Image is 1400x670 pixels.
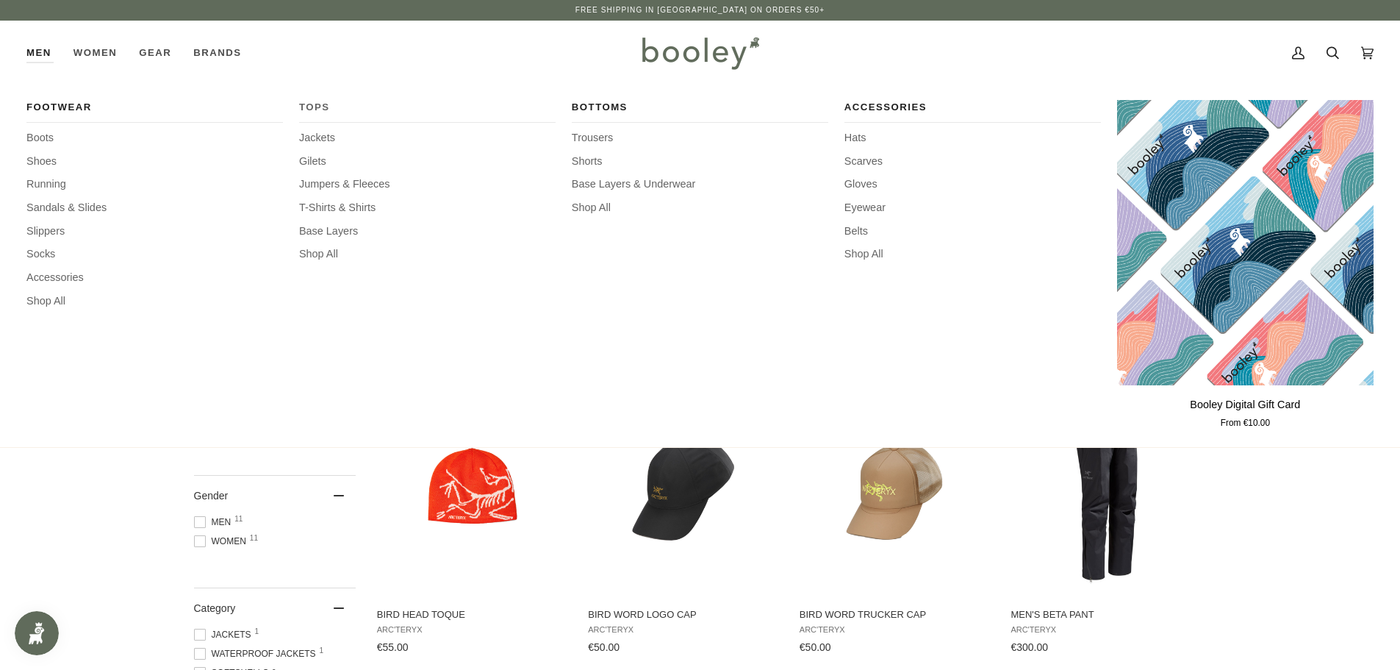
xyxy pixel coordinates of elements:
span: Bird Word Trucker Cap [800,608,990,621]
p: Free Shipping in [GEOGRAPHIC_DATA] on Orders €50+ [575,4,825,16]
a: Women [62,21,128,85]
img: Booley [636,32,764,74]
div: Brands [182,21,252,85]
a: Belts [844,224,1101,240]
a: Accessories [844,100,1101,123]
span: Gear [139,46,171,60]
a: Sandals & Slides [26,200,283,216]
span: €300.00 [1010,641,1048,653]
a: Shoes [26,154,283,170]
p: Booley Digital Gift Card [1190,397,1300,413]
a: Tops [299,100,556,123]
a: Footwear [26,100,283,123]
a: Bird Head Toque [375,377,570,659]
a: Shop All [844,246,1101,263]
a: Shop All [299,246,556,263]
a: Slippers [26,224,283,240]
span: Women [73,46,117,60]
img: Arc'Teryx Bird Word Trucker Cap Canvas / Euphoria - Booley Galway [797,389,992,584]
a: Men's Beta Pant [1008,377,1203,659]
a: Scarves [844,154,1101,170]
span: Women [194,535,251,548]
a: Bottoms [572,100,828,123]
span: Arc'teryx [588,625,778,635]
a: Running [26,177,283,193]
span: Waterproof Jackets [194,647,320,660]
a: Socks [26,246,283,263]
product-grid-item-variant: €10.00 [1117,100,1374,385]
a: Accessories [26,270,283,286]
span: 1 [255,628,259,635]
span: Category [194,602,236,614]
product-grid-item: Booley Digital Gift Card [1117,100,1374,430]
a: Eyewear [844,200,1101,216]
a: Gloves [844,177,1101,193]
a: Trousers [572,130,828,146]
span: €55.00 [377,641,409,653]
a: T-Shirts & Shirts [299,200,556,216]
span: Arc'teryx [800,625,990,635]
span: Tops [299,100,556,115]
span: Brands [193,46,241,60]
span: Bird Head Toque [377,608,567,621]
a: Shorts [572,154,828,170]
a: Base Layers & Underwear [572,177,828,193]
span: Jackets [194,628,256,641]
a: Bird Word Logo Cap [586,377,780,659]
span: Bird Word Logo Cap [588,608,778,621]
a: Men [26,21,62,85]
a: Bird Word Trucker Cap [797,377,992,659]
img: Arc'teryx Men's Beta Pant Black - Booley Galway [1008,389,1203,584]
a: Boots [26,130,283,146]
a: Base Layers [299,224,556,240]
a: Shop All [572,200,828,216]
span: Footwear [26,100,283,115]
span: 1 [320,647,324,655]
a: Booley Digital Gift Card [1117,391,1374,430]
a: Booley Digital Gift Card [1117,100,1374,385]
span: Men [194,516,236,529]
div: Men Footwear Boots Shoes Running Sandals & Slides Slippers Socks Accessories Shop All Tops Jacket... [26,21,62,85]
span: €50.00 [588,641,620,653]
span: Accessories [844,100,1101,115]
a: Hats [844,130,1101,146]
a: Jumpers & Fleeces [299,177,556,193]
a: Gear [128,21,182,85]
span: Arc'teryx [1010,625,1201,635]
a: Shop All [26,293,283,310]
a: Gilets [299,154,556,170]
span: €50.00 [800,641,831,653]
span: Gender [194,490,229,502]
span: Arc'teryx [377,625,567,635]
span: From €10.00 [1221,417,1270,430]
span: 11 [250,535,258,542]
img: Arc'teryx Bird Head Toque Dynasty / Arc Silk - Booley Galway [375,389,570,584]
img: Arc'Teryx Bird Word Logo Cap 24K Black - Booley Galway [586,389,780,584]
span: Jackets [299,130,556,146]
span: Men's Beta Pant [1010,608,1201,621]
